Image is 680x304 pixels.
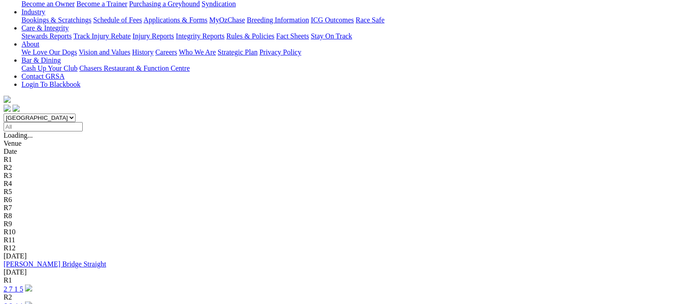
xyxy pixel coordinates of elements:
[4,293,676,301] div: R2
[4,244,676,252] div: R12
[4,131,33,139] span: Loading...
[4,204,676,212] div: R7
[4,260,106,268] a: [PERSON_NAME] Bridge Straight
[21,64,77,72] a: Cash Up Your Club
[79,48,130,56] a: Vision and Values
[21,56,61,64] a: Bar & Dining
[218,48,258,56] a: Strategic Plan
[4,148,676,156] div: Date
[21,32,72,40] a: Stewards Reports
[4,156,676,164] div: R1
[132,32,174,40] a: Injury Reports
[4,228,676,236] div: R10
[259,48,301,56] a: Privacy Policy
[4,196,676,204] div: R6
[21,72,64,80] a: Contact GRSA
[21,40,39,48] a: About
[21,24,69,32] a: Care & Integrity
[4,122,83,131] input: Select date
[4,220,676,228] div: R9
[13,105,20,112] img: twitter.svg
[79,64,190,72] a: Chasers Restaurant & Function Centre
[276,32,309,40] a: Fact Sheets
[176,32,224,40] a: Integrity Reports
[4,180,676,188] div: R4
[25,284,32,291] img: play-circle.svg
[4,96,11,103] img: logo-grsa-white.png
[209,16,245,24] a: MyOzChase
[21,80,80,88] a: Login To Blackbook
[73,32,131,40] a: Track Injury Rebate
[93,16,142,24] a: Schedule of Fees
[21,48,77,56] a: We Love Our Dogs
[132,48,153,56] a: History
[4,139,676,148] div: Venue
[21,8,45,16] a: Industry
[4,188,676,196] div: R5
[21,48,676,56] div: About
[4,172,676,180] div: R3
[4,252,676,260] div: [DATE]
[4,212,676,220] div: R8
[311,16,354,24] a: ICG Outcomes
[4,276,676,284] div: R1
[311,32,352,40] a: Stay On Track
[21,16,91,24] a: Bookings & Scratchings
[155,48,177,56] a: Careers
[4,164,676,172] div: R2
[226,32,275,40] a: Rules & Policies
[21,32,676,40] div: Care & Integrity
[4,105,11,112] img: facebook.svg
[179,48,216,56] a: Who We Are
[4,268,676,276] div: [DATE]
[21,16,676,24] div: Industry
[21,64,676,72] div: Bar & Dining
[247,16,309,24] a: Breeding Information
[355,16,384,24] a: Race Safe
[4,236,676,244] div: R11
[4,285,23,293] a: 2 7 1 5
[144,16,207,24] a: Applications & Forms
